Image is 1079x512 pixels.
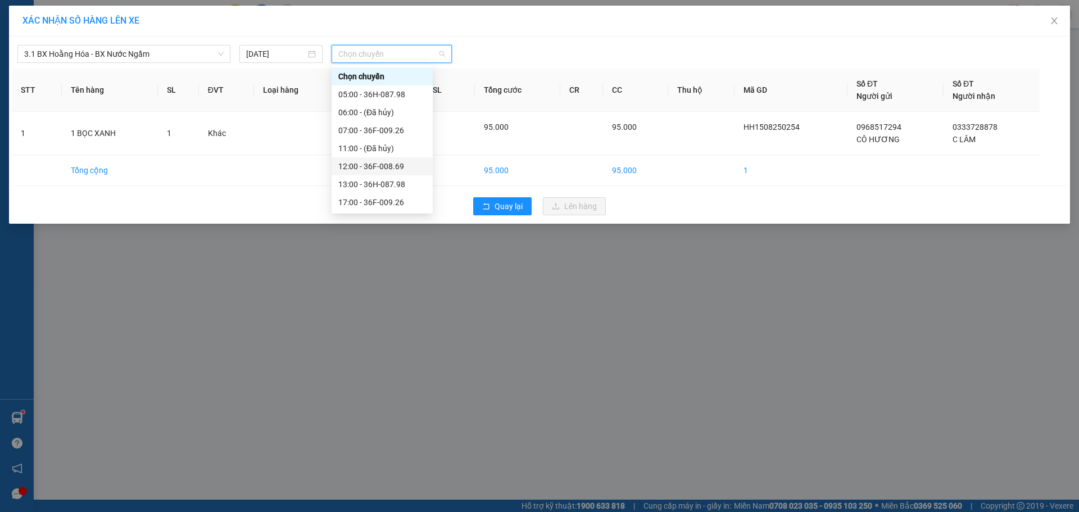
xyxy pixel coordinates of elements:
td: Khác [199,112,254,155]
div: 07:00 - 36F-009.26 [338,124,426,137]
div: 06:00 - (Đã hủy) [338,106,426,119]
button: uploadLên hàng [543,197,606,215]
td: 95.000 [603,155,668,186]
th: ĐVT [199,69,254,112]
span: close [1050,16,1059,25]
span: HH1508250254 [743,123,800,132]
div: 13:00 - 36H-087.98 [338,178,426,191]
span: CÔ HƯƠNG [856,135,900,144]
div: Chọn chuyến [332,67,433,85]
button: Close [1039,6,1070,37]
td: 95.000 [475,155,560,186]
th: CR [560,69,603,112]
th: Tổng cước [475,69,560,112]
span: Số ĐT [953,79,974,88]
span: 1 [167,129,171,138]
th: Tổng SL [404,69,475,112]
div: 17:00 - 36F-009.26 [338,196,426,209]
th: Loại hàng [254,69,336,112]
span: Quay lại [495,200,523,212]
div: 05:00 - 36H-087.98 [338,88,426,101]
td: 1 [404,155,475,186]
span: Người nhận [953,92,995,101]
button: rollbackQuay lại [473,197,532,215]
span: 0968517294 [856,123,901,132]
div: 12:00 - 36F-008.69 [338,160,426,173]
th: Mã GD [735,69,848,112]
span: Người gửi [856,92,892,101]
span: Số ĐT [856,79,878,88]
td: 1 [12,112,62,155]
span: 3.1 BX Hoằng Hóa - BX Nước Ngầm [24,46,224,62]
span: 95.000 [612,123,637,132]
th: Thu hộ [668,69,735,112]
span: XÁC NHẬN SỐ HÀNG LÊN XE [22,15,139,26]
div: 11:00 - (Đã hủy) [338,142,426,155]
span: rollback [482,202,490,211]
span: Chọn chuyến [338,46,445,62]
span: C LÂM [953,135,976,144]
input: 15/08/2025 [246,48,306,60]
td: Tổng cộng [62,155,158,186]
th: STT [12,69,62,112]
th: Tên hàng [62,69,158,112]
span: 0333728878 [953,123,998,132]
span: 95.000 [484,123,509,132]
th: CC [603,69,668,112]
td: 1 [735,155,848,186]
td: 1 BỌC XANH [62,112,158,155]
th: SL [158,69,199,112]
div: Chọn chuyến [338,70,426,83]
